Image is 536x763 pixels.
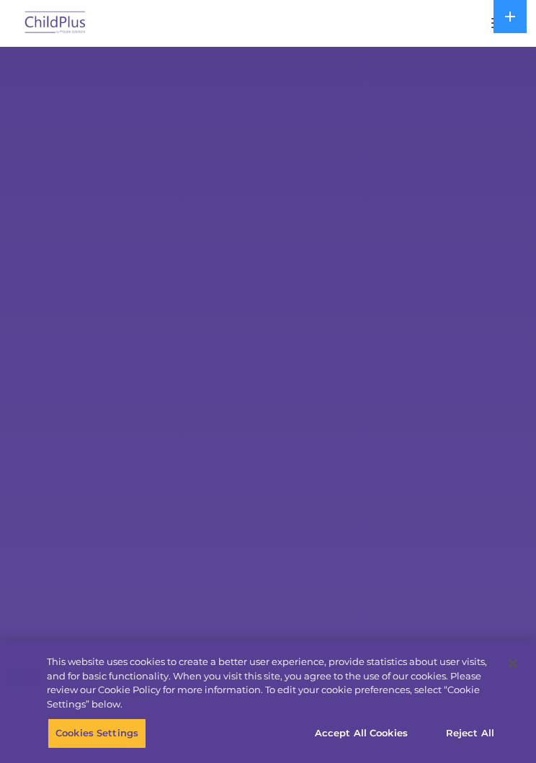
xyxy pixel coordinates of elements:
[425,718,515,749] button: Reject All
[307,718,416,749] button: Accept All Cookies
[47,655,498,711] div: This website uses cookies to create a better user experience, provide statistics about user visit...
[22,6,89,40] img: ChildPlus by Procare Solutions
[48,718,146,749] button: Cookies Settings
[497,648,529,679] button: Close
